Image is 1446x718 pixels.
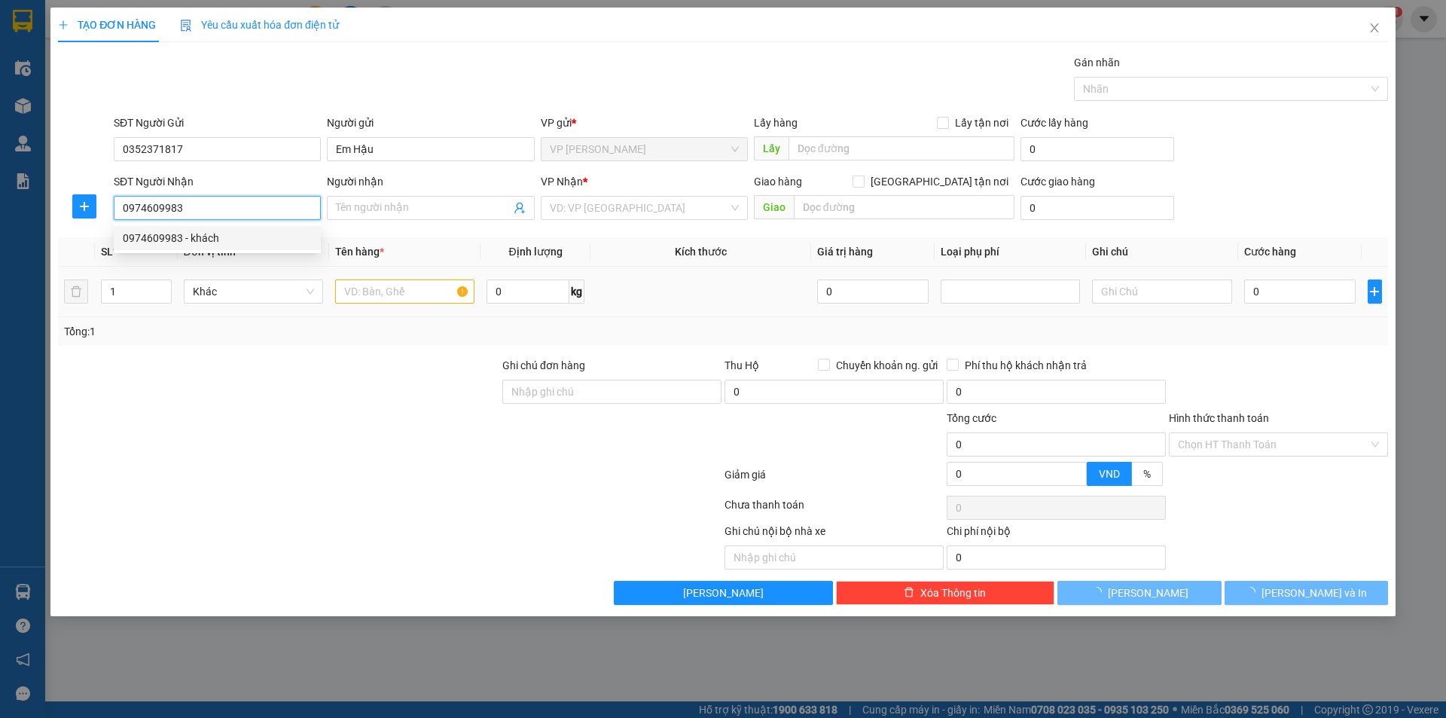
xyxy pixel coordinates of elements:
span: Cước hàng [1244,246,1296,258]
div: Ghi chú nội bộ nhà xe [725,523,944,545]
span: loading [1245,587,1261,597]
span: delete [904,587,914,599]
span: Lấy hàng [754,117,798,129]
span: % [1143,468,1151,480]
span: [PERSON_NAME] và In [1261,585,1367,601]
input: Cước giao hàng [1020,196,1174,220]
input: Ghi chú đơn hàng [502,380,721,404]
span: Giá trị hàng [817,246,873,258]
label: Ghi chú đơn hàng [502,359,585,371]
span: [PERSON_NAME] [683,585,764,601]
span: Kích thước [675,246,727,258]
input: Dọc đường [794,195,1014,219]
span: Thu Hộ [725,359,759,371]
span: VND [1099,468,1120,480]
div: Người gửi [327,115,534,131]
label: Cước giao hàng [1020,176,1095,188]
label: Cước lấy hàng [1020,117,1088,129]
span: Giao [754,195,794,219]
label: Gán nhãn [1074,57,1120,69]
label: Hình thức thanh toán [1169,412,1269,424]
span: Xóa Thông tin [920,585,986,601]
div: Chi phí nội bộ [947,523,1166,545]
input: Ghi Chú [1092,280,1231,304]
span: Lấy [754,136,789,160]
div: Người nhận [327,173,534,190]
span: VP Nhận [541,176,583,188]
span: SL [101,246,113,258]
div: VP gửi [541,115,748,131]
div: 0974609983 - khách [123,230,312,246]
span: close [1368,22,1380,34]
span: Tổng cước [947,412,996,424]
img: icon [180,20,192,32]
span: plus [58,20,69,30]
span: Khác [193,280,314,303]
button: [PERSON_NAME] [1057,581,1221,605]
button: deleteXóa Thông tin [836,581,1055,605]
button: plus [1368,280,1382,304]
span: Định lượng [508,246,562,258]
span: kg [569,280,584,304]
input: Dọc đường [789,136,1014,160]
span: VP Nghi Xuân [550,138,739,160]
span: Lấy tận nơi [949,115,1014,131]
span: [GEOGRAPHIC_DATA] tận nơi [865,173,1014,190]
button: [PERSON_NAME] [614,581,833,605]
span: plus [73,200,96,212]
span: user-add [514,202,526,214]
th: Loại phụ phí [935,237,1086,267]
th: Ghi chú [1086,237,1237,267]
span: loading [1091,587,1108,597]
input: 0 [817,280,929,304]
div: 0974609983 - khách [114,226,321,250]
div: SĐT Người Gửi [114,115,321,131]
button: plus [72,194,96,218]
input: VD: Bàn, Ghế [335,280,474,304]
span: Yêu cầu xuất hóa đơn điện tử [180,19,339,31]
input: Cước lấy hàng [1020,137,1174,161]
span: Phí thu hộ khách nhận trả [959,357,1093,374]
div: Giảm giá [723,466,945,493]
span: plus [1368,286,1381,298]
span: Chuyển khoản ng. gửi [830,357,944,374]
span: TẠO ĐƠN HÀNG [58,19,156,31]
button: [PERSON_NAME] và In [1225,581,1388,605]
span: [PERSON_NAME] [1108,585,1188,601]
input: Nhập ghi chú [725,545,944,570]
div: SĐT Người Nhận [114,173,321,190]
span: Giao hàng [754,176,802,188]
span: Tên hàng [335,246,384,258]
button: Close [1353,8,1396,50]
div: Tổng: 1 [64,323,558,340]
div: Chưa thanh toán [723,496,945,523]
button: delete [64,280,88,304]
